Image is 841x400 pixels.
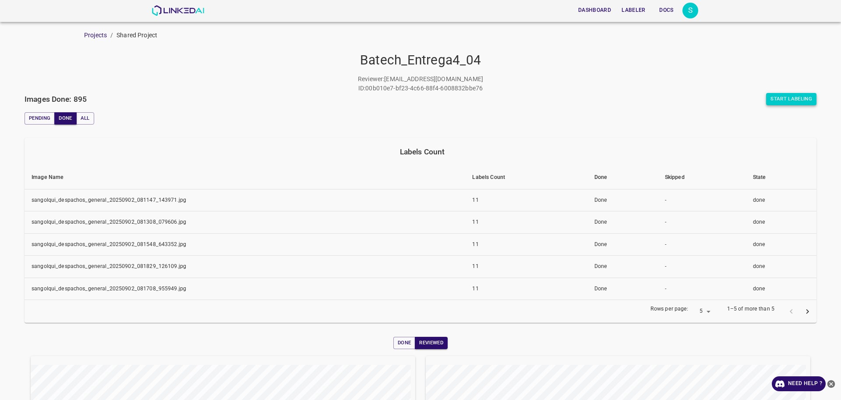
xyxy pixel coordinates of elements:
[25,52,816,68] h4: Batech_Entrega4_04
[393,337,415,349] button: Done
[465,189,587,211] td: 11
[658,256,746,278] td: -
[25,112,55,125] button: Pending
[826,376,837,391] button: close-help
[84,32,107,39] a: Projects
[658,278,746,300] td: -
[658,166,746,189] th: Skipped
[117,31,157,40] p: Shared Project
[573,1,616,19] a: Dashboard
[658,189,746,211] td: -
[25,166,465,189] th: Image Name
[746,233,816,256] td: done
[76,112,94,125] button: All
[746,278,816,300] td: done
[415,337,448,349] button: Reviewed
[465,278,587,300] td: 11
[587,233,658,256] td: Done
[746,256,816,278] td: done
[746,166,816,189] th: State
[465,256,587,278] td: 11
[772,376,826,391] a: Need Help ?
[25,189,465,211] td: sangolqui_despachos_general_20250902_081147_143971.jpg
[358,75,384,84] p: Reviewer :
[575,3,615,18] button: Dashboard
[384,75,483,84] p: [EMAIL_ADDRESS][DOMAIN_NAME]
[682,3,698,18] button: Open settings
[152,5,205,16] img: LinkedAI
[25,278,465,300] td: sangolqui_despachos_general_20250902_081708_955949.jpg
[465,211,587,234] td: 11
[587,256,658,278] td: Done
[727,305,774,313] p: 1–5 of more than 5
[587,278,658,300] td: Done
[616,1,650,19] a: Labeler
[54,112,76,125] button: Done
[587,166,658,189] th: Done
[25,256,465,278] td: sangolqui_despachos_general_20250902_081829_126109.jpg
[746,211,816,234] td: done
[658,211,746,234] td: -
[799,304,816,320] button: next page
[25,211,465,234] td: sangolqui_despachos_general_20250902_081308_079606.jpg
[653,3,681,18] button: Docs
[587,189,658,211] td: Done
[682,3,698,18] div: S
[651,1,682,19] a: Docs
[110,31,113,40] li: /
[25,233,465,256] td: sangolqui_despachos_general_20250902_081548_643352.jpg
[358,84,365,93] p: ID :
[587,211,658,234] td: Done
[766,93,816,105] button: Start Labeling
[658,233,746,256] td: -
[692,306,713,318] div: 5
[746,189,816,211] td: done
[32,146,813,158] div: Labels Count
[25,93,87,105] h6: Images Done: 895
[618,3,649,18] button: Labeler
[465,233,587,256] td: 11
[465,166,587,189] th: Labels Count
[84,31,841,40] nav: breadcrumb
[650,305,689,313] p: Rows per page:
[365,84,483,93] p: 00b010e7-bf23-4c66-88f4-6008832bbe76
